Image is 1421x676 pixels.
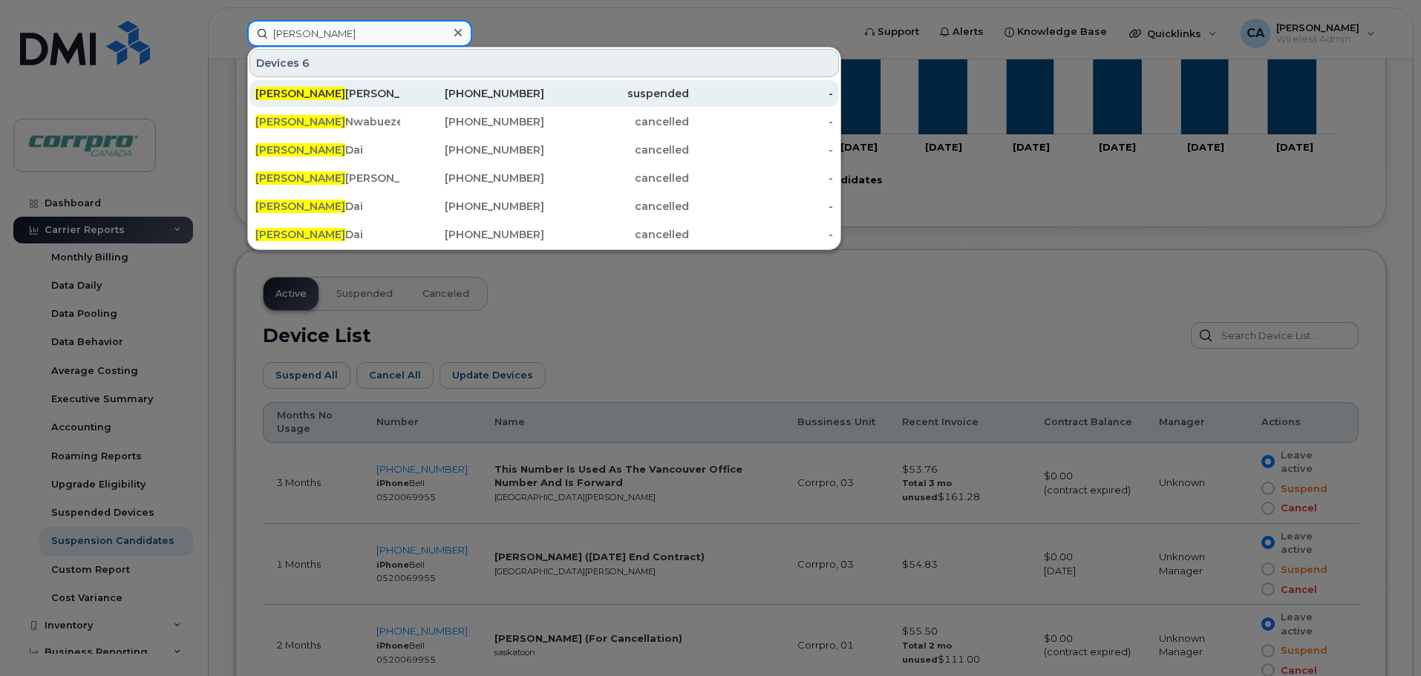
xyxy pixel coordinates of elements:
span: [PERSON_NAME] [255,115,345,128]
div: [PHONE_NUMBER] [400,114,545,129]
div: suspended [544,86,689,101]
span: [PERSON_NAME] [255,87,345,100]
span: [PERSON_NAME] [255,228,345,241]
div: [PHONE_NUMBER] [400,171,545,186]
div: cancelled [544,171,689,186]
div: [PHONE_NUMBER] [400,227,545,242]
div: [PHONE_NUMBER] [400,86,545,101]
div: [PERSON_NAME] [255,86,400,101]
a: [PERSON_NAME]Dai[PHONE_NUMBER]cancelled- [249,137,839,163]
div: - [689,114,834,129]
div: [PERSON_NAME] [255,171,400,186]
div: - [689,86,834,101]
div: Dai [255,227,400,242]
div: cancelled [544,114,689,129]
a: [PERSON_NAME][PERSON_NAME][PHONE_NUMBER]suspended- [249,80,839,107]
div: Dai [255,142,400,157]
div: [PHONE_NUMBER] [400,199,545,214]
div: [PHONE_NUMBER] [400,142,545,157]
span: 6 [302,56,310,70]
span: [PERSON_NAME] [255,200,345,213]
span: [PERSON_NAME] [255,171,345,185]
a: [PERSON_NAME]Dai[PHONE_NUMBER]cancelled- [249,221,839,248]
div: - [689,142,834,157]
div: - [689,171,834,186]
a: [PERSON_NAME][PERSON_NAME][PHONE_NUMBER]cancelled- [249,165,839,191]
div: - [689,199,834,214]
a: [PERSON_NAME]Nwabueze[PHONE_NUMBER]cancelled- [249,108,839,135]
div: Nwabueze [255,114,400,129]
a: [PERSON_NAME]Dai[PHONE_NUMBER]cancelled- [249,193,839,220]
div: - [689,227,834,242]
div: cancelled [544,199,689,214]
input: Find something... [247,20,472,47]
div: Dai [255,199,400,214]
span: [PERSON_NAME] [255,143,345,157]
div: cancelled [544,227,689,242]
div: Devices [249,49,839,77]
div: cancelled [544,142,689,157]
